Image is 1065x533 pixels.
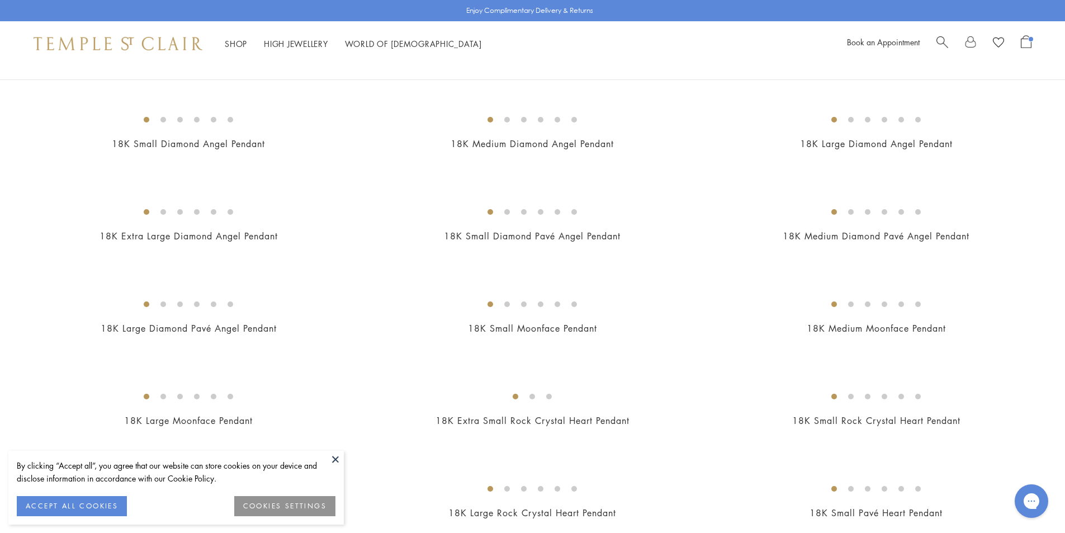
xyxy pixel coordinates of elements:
a: 18K Large Diamond Angel Pendant [800,138,953,150]
a: 18K Extra Small Rock Crystal Heart Pendant [436,414,629,427]
button: COOKIES SETTINGS [234,496,335,516]
a: World of [DEMOGRAPHIC_DATA]World of [DEMOGRAPHIC_DATA] [345,38,482,49]
div: By clicking “Accept all”, you agree that our website can store cookies on your device and disclos... [17,459,335,485]
a: 18K Extra Large Diamond Angel Pendant [100,230,278,242]
a: 18K Large Moonface Pendant [124,414,253,427]
button: ACCEPT ALL COOKIES [17,496,127,516]
a: 18K Medium Moonface Pendant [807,322,946,334]
iframe: Gorgias live chat messenger [1009,480,1054,522]
a: 18K Small Diamond Pavé Angel Pendant [444,230,621,242]
p: Enjoy Complimentary Delivery & Returns [466,5,593,16]
a: Search [936,35,948,52]
a: ShopShop [225,38,247,49]
a: 18K Medium Diamond Angel Pendant [451,138,614,150]
a: 18K Medium Diamond Pavé Angel Pendant [783,230,969,242]
a: 18K Large Diamond Pavé Angel Pendant [101,322,277,334]
a: High JewelleryHigh Jewellery [264,38,328,49]
a: 18K Large Rock Crystal Heart Pendant [448,507,616,519]
nav: Main navigation [225,37,482,51]
a: Book an Appointment [847,36,920,48]
a: 18K Small Rock Crystal Heart Pendant [792,414,960,427]
a: View Wishlist [993,35,1004,52]
a: 18K Small Moonface Pendant [468,322,597,334]
a: 18K Small Diamond Angel Pendant [112,138,265,150]
img: Temple St. Clair [34,37,202,50]
a: 18K Small Pavé Heart Pendant [810,507,943,519]
a: Open Shopping Bag [1021,35,1031,52]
